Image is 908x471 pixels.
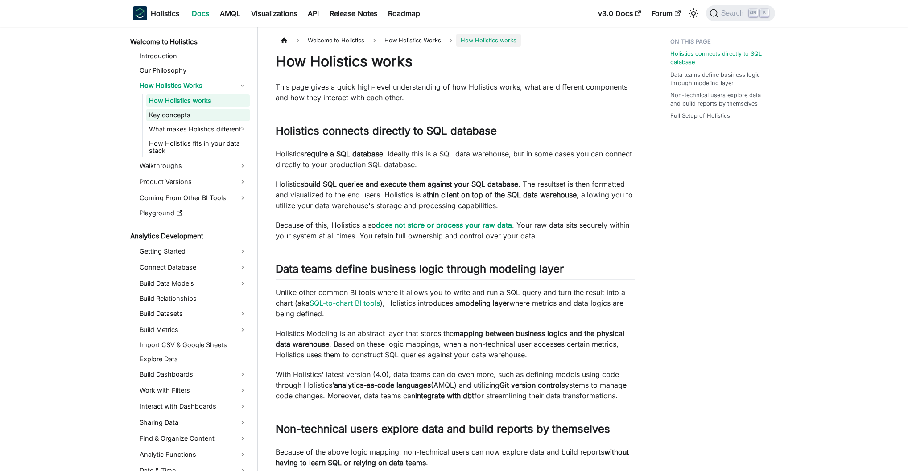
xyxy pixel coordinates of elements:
[276,148,635,170] p: Holistics . Ideally this is a SQL data warehouse, but in some cases you can connect directly to y...
[276,53,635,70] h1: How Holistics works
[137,399,250,414] a: Interact with Dashboards
[459,299,509,307] strong: modeling layer
[383,6,425,20] a: Roadmap
[137,244,250,258] a: Getting Started
[137,78,250,93] a: How Holistics Works
[670,49,770,66] a: Holistics connects directly to SQL database
[133,6,147,20] img: Holistics
[137,447,250,462] a: Analytic Functions
[128,36,250,48] a: Welcome to Holistics
[670,91,770,108] a: Non-technical users explore data and build reports by themselves
[310,299,380,307] a: SQL-to-chart BI tools
[137,260,250,274] a: Connect Database
[706,5,775,21] button: Search (Ctrl+K)
[137,431,250,446] a: Find & Organize Content
[276,124,635,141] h2: Holistics connects directly to SQL database
[718,9,749,17] span: Search
[276,329,624,348] strong: mapping between business logics and the physical data warehouse
[137,64,250,77] a: Our Philosophy
[276,446,635,468] p: Because of the above logic mapping, non-technical users can now explore data and build reports .
[670,70,770,87] a: Data teams define business logic through modeling layer
[304,149,383,158] strong: require a SQL database
[276,369,635,401] p: With Holistics' latest version (4.0), data teams can do even more, such as defining models using ...
[276,262,635,279] h2: Data teams define business logic through modeling layer
[302,6,324,20] a: API
[276,422,635,439] h2: Non-technical users explore data and build reports by themselves
[137,50,250,62] a: Introduction
[646,6,686,20] a: Forum
[324,6,383,20] a: Release Notes
[380,34,446,47] span: How Holistics Works
[146,137,250,157] a: How Holistics fits in your data stack
[146,123,250,135] a: What makes Holistics different?
[499,381,561,389] strong: Git version control
[334,381,431,389] strong: analytics-as-code languages
[276,34,293,47] a: Home page
[427,190,577,199] strong: thin client on top of the SQL data warehouse
[276,179,635,211] p: Holistics . The resultset is then formatted and visualized to the end users. Holistics is a , all...
[415,391,474,400] strong: integrate with dbt
[276,34,635,47] nav: Breadcrumbs
[151,8,179,19] b: Holistics
[186,6,215,20] a: Docs
[137,307,250,321] a: Build Datasets
[303,34,369,47] span: Welcome to Holistics
[304,180,518,188] strong: build SQL queries and execute them against your SQL database
[137,191,250,205] a: Coming From Other BI Tools
[137,339,250,351] a: Import CSV & Google Sheets
[137,292,250,305] a: Build Relationships
[137,383,250,397] a: Work with Filters
[456,34,521,47] span: How Holistics works
[670,111,730,120] a: Full Setup of Holistics
[133,6,179,20] a: HolisticsHolistics
[276,328,635,360] p: Holistics Modeling is an abstract layer that stores the . Based on these logic mappings, when a n...
[686,6,701,20] button: Switch between dark and light mode (currently light mode)
[137,367,250,381] a: Build Dashboards
[146,109,250,121] a: Key concepts
[276,447,629,467] strong: without having to learn SQL or relying on data teams
[137,175,250,189] a: Product Versions
[376,221,512,229] a: does not store or process your raw data
[137,159,250,173] a: Walkthroughs
[128,230,250,242] a: Analytics Development
[137,353,250,365] a: Explore Data
[593,6,646,20] a: v3.0 Docs
[215,6,246,20] a: AMQL
[137,415,250,430] a: Sharing Data
[760,9,769,17] kbd: K
[276,220,635,241] p: Because of this, Holistics also . Your raw data sits securely within your system at all times. Yo...
[137,207,250,219] a: Playground
[276,82,635,103] p: This page gives a quick high-level understanding of how Holistics works, what are different compo...
[276,287,635,319] p: Unlike other common BI tools where it allows you to write and run a SQL query and turn the result...
[137,276,250,291] a: Build Data Models
[137,323,250,337] a: Build Metrics
[246,6,302,20] a: Visualizations
[124,27,258,471] nav: Docs sidebar
[146,94,250,107] a: How Holistics works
